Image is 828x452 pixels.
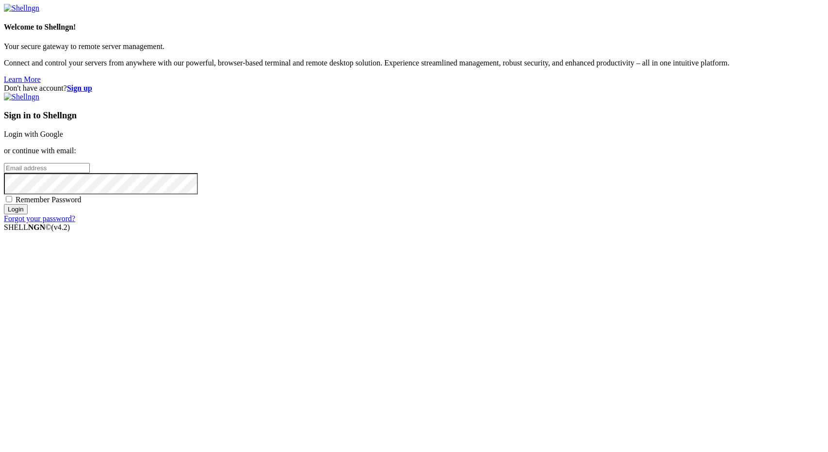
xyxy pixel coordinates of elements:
[4,223,70,231] span: SHELL ©
[4,23,824,32] h4: Welcome to Shellngn!
[4,42,824,51] p: Your secure gateway to remote server management.
[4,110,824,121] h3: Sign in to Shellngn
[28,223,46,231] b: NGN
[4,59,824,67] p: Connect and control your servers from anywhere with our powerful, browser-based terminal and remo...
[4,84,824,93] div: Don't have account?
[4,130,63,138] a: Login with Google
[16,195,81,204] span: Remember Password
[67,84,92,92] a: Sign up
[4,163,90,173] input: Email address
[4,214,75,223] a: Forgot your password?
[6,196,12,202] input: Remember Password
[4,75,41,83] a: Learn More
[4,93,39,101] img: Shellngn
[4,204,28,214] input: Login
[4,146,824,155] p: or continue with email:
[51,223,70,231] span: 4.2.0
[4,4,39,13] img: Shellngn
